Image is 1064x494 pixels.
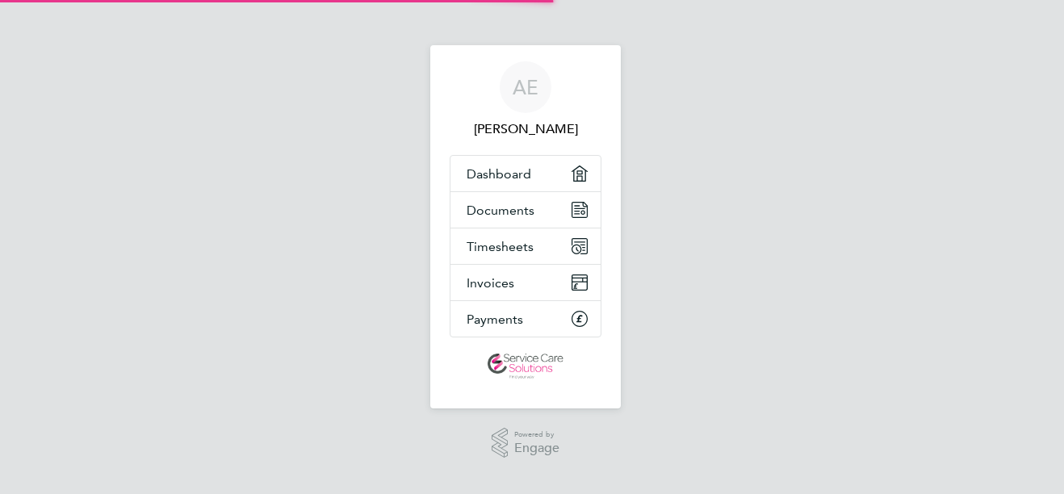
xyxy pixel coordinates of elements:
img: servicecare-logo-retina.png [488,354,563,379]
span: Engage [514,442,559,455]
a: Documents [450,192,601,228]
a: Timesheets [450,228,601,264]
a: Go to home page [450,354,601,379]
span: Anna Evans [450,119,601,139]
a: Payments [450,301,601,337]
span: AE [513,77,538,98]
nav: Main navigation [430,45,621,408]
a: Invoices [450,265,601,300]
span: Dashboard [467,166,531,182]
span: Payments [467,312,523,327]
span: Timesheets [467,239,534,254]
span: Documents [467,203,534,218]
a: AE[PERSON_NAME] [450,61,601,139]
span: Powered by [514,428,559,442]
span: Invoices [467,275,514,291]
a: Powered byEngage [492,428,560,458]
a: Dashboard [450,156,601,191]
